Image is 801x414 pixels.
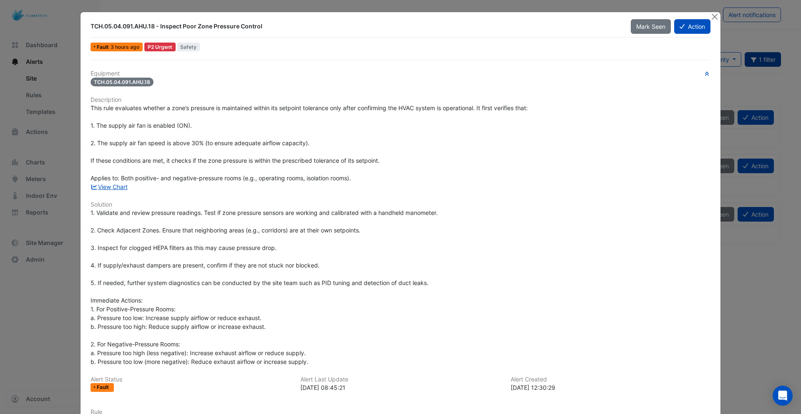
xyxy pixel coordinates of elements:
span: TCH.05.04.091.AHU.18 [91,78,154,86]
div: Open Intercom Messenger [773,386,793,406]
span: Fault [97,385,111,390]
div: [DATE] 12:30:29 [511,383,710,392]
span: Fault [97,45,111,50]
button: Mark Seen [631,19,671,34]
h6: Equipment [91,70,710,77]
h6: Alert Status [91,376,290,383]
div: [DATE] 08:45:21 [300,383,500,392]
span: This rule evaluates whether a zone’s pressure is maintained within its setpoint tolerance only af... [91,104,528,182]
span: Mark Seen [636,23,665,30]
button: Close [710,12,719,21]
h6: Solution [91,201,710,208]
span: 1. Validate and review pressure readings. Test if zone pressure sensors are working and calibrate... [91,209,438,365]
span: Safety [177,43,200,51]
button: Action [674,19,710,34]
h6: Description [91,96,710,103]
h6: Alert Last Update [300,376,500,383]
a: View Chart [91,183,128,190]
span: Fri 19-Sep-2025 08:45 AEST [111,44,139,50]
div: P2 Urgent [144,43,176,51]
div: TCH.05.04.091.AHU.18 - Inspect Poor Zone Pressure Control [91,22,621,30]
h6: Alert Created [511,376,710,383]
